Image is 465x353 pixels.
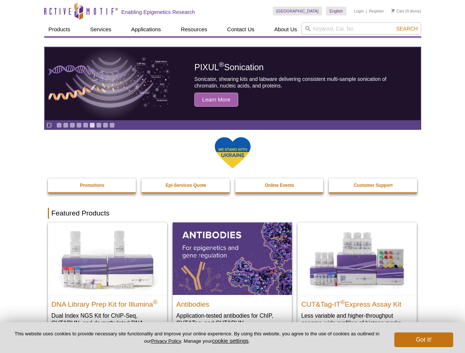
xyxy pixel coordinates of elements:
sup: ® [219,61,224,69]
h2: Featured Products [48,208,418,219]
span: Search [396,26,418,32]
strong: Epi-Services Quote [166,183,206,188]
h2: Antibodies [176,297,288,308]
img: Your Cart [391,9,395,13]
a: Go to slide 4 [76,122,82,128]
a: About Us [270,22,302,36]
a: Services [86,22,116,36]
p: Application-tested antibodies for ChIP, CUT&Tag, and CUT&RUN. [176,312,288,327]
a: Applications [127,22,165,36]
a: Go to slide 7 [96,122,102,128]
a: Go to slide 3 [70,122,75,128]
li: | [366,7,367,15]
img: All Antibodies [173,222,292,295]
a: Online Events [235,178,324,192]
p: Dual Index NGS Kit for ChIP-Seq, CUT&RUN, and ds methylated DNA assays. [52,312,163,334]
a: All Antibodies Antibodies Application-tested antibodies for ChIP, CUT&Tag, and CUT&RUN. [173,222,292,334]
sup: ® [341,299,345,305]
button: Got it! [394,332,453,347]
a: Contact Us [223,22,259,36]
a: DNA Library Prep Kit for Illumina DNA Library Prep Kit for Illumina® Dual Index NGS Kit for ChIP-... [48,222,167,341]
span: PIXUL Sonication [194,63,264,72]
h2: CUT&Tag-IT Express Assay Kit [301,297,413,308]
strong: Customer Support [354,183,392,188]
h2: DNA Library Prep Kit for Illumina [52,297,163,308]
a: English [326,7,346,15]
a: PIXUL sonication PIXUL®Sonication Sonicator, shearing kits and labware delivering consistent mult... [45,47,420,120]
a: Privacy Policy [151,338,181,344]
a: Register [369,8,384,14]
a: Go to slide 2 [63,122,68,128]
strong: Promotions [80,183,105,188]
a: Customer Support [329,178,418,192]
a: Toggle autoplay [46,122,52,128]
p: This website uses cookies to provide necessary site functionality and improve your online experie... [12,331,382,345]
a: Epi-Services Quote [141,178,230,192]
a: Go to slide 6 [89,122,95,128]
a: Cart [391,8,404,14]
img: We Stand With Ukraine [214,136,251,169]
sup: ® [153,299,158,305]
article: PIXUL Sonication [45,47,420,120]
img: DNA Library Prep Kit for Illumina [48,222,167,295]
p: Sonicator, shearing kits and labware delivering consistent multi-sample sonication of chromatin, ... [194,76,404,89]
h2: Enabling Epigenetics Research [121,9,195,15]
input: Keyword, Cat. No. [302,22,421,35]
li: (0 items) [391,7,421,15]
a: Promotions [48,178,137,192]
a: Go to slide 8 [103,122,108,128]
a: Resources [176,22,212,36]
p: Less variable and higher-throughput genome-wide profiling of histone marks​. [301,312,413,327]
a: Go to slide 1 [56,122,62,128]
img: CUT&Tag-IT® Express Assay Kit [297,222,417,295]
span: Learn More [194,93,238,107]
img: PIXUL sonication [49,47,170,121]
strong: Online Events [265,183,294,188]
button: Search [394,25,420,32]
a: Go to slide 5 [83,122,88,128]
a: Products [44,22,75,36]
a: CUT&Tag-IT® Express Assay Kit CUT&Tag-IT®Express Assay Kit Less variable and higher-throughput ge... [297,222,417,334]
button: cookie settings [212,338,249,344]
a: Go to slide 9 [109,122,115,128]
a: Login [354,8,364,14]
a: [GEOGRAPHIC_DATA] [273,7,323,15]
